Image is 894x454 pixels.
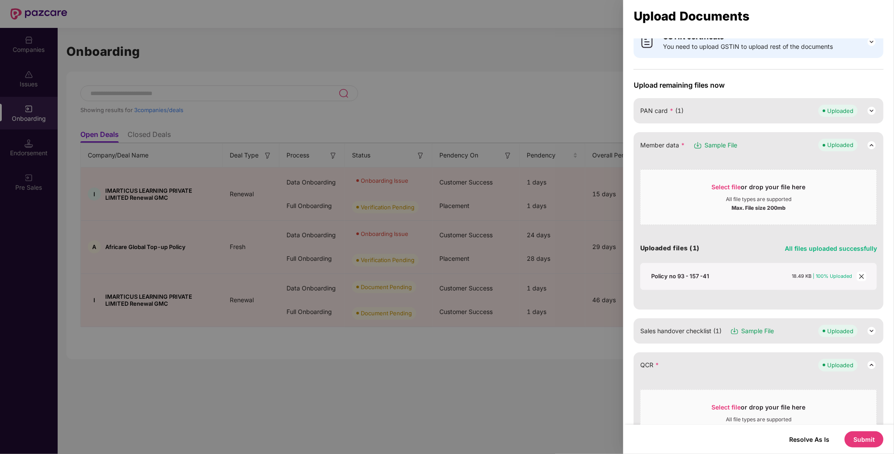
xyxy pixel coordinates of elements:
[641,176,877,218] span: Select fileor drop your file hereAll file types are supportedMax. File size 200mb
[712,403,741,411] span: Select file
[726,416,791,423] div: All file types are supported
[640,326,721,336] span: Sales handover checklist (1)
[730,327,739,335] img: svg+xml;base64,PHN2ZyB3aWR0aD0iMTYiIGhlaWdodD0iMTciIHZpZXdCb3g9IjAgMCAxNiAxNyIgZmlsbD0ibm9uZSIgeG...
[640,360,659,370] span: QCR
[694,141,702,150] img: svg+xml;base64,PHN2ZyB3aWR0aD0iMTYiIGhlaWdodD0iMTciIHZpZXdCb3g9IjAgMCAxNiAxNyIgZmlsbD0ibm9uZSIgeG...
[866,106,877,116] img: svg+xml;base64,PHN2ZyB3aWR0aD0iMjQiIGhlaWdodD0iMjQiIHZpZXdCb3g9IjAgMCAyNCAyNCIgZmlsbD0ibm9uZSIgeG...
[866,326,877,336] img: svg+xml;base64,PHN2ZyB3aWR0aD0iMjQiIGhlaWdodD0iMjQiIHZpZXdCb3g9IjAgMCAyNCAyNCIgZmlsbD0ibm9uZSIgeG...
[732,203,786,212] div: Max. File size 200mb
[813,273,852,279] span: | 100% Uploaded
[704,140,737,150] span: Sample File
[634,11,884,21] div: Upload Documents
[640,244,700,253] h4: Uploaded files (1)
[857,272,866,281] span: close
[780,434,838,445] button: Resolve As Is
[827,140,853,149] div: Uploaded
[827,361,853,369] div: Uploaded
[741,326,774,336] span: Sample File
[651,272,709,280] div: Policy no 93 - 157 -41
[712,403,806,416] div: or drop your file here
[641,396,877,438] span: Select fileor drop your file hereAll file types are supportedMax. File size 200mb
[634,81,884,89] span: Upload remaining files now
[726,196,791,203] div: All file types are supported
[827,106,853,115] div: Uploaded
[827,327,853,335] div: Uploaded
[712,183,741,191] span: Select file
[785,245,877,252] span: All files uploaded successfully
[663,42,833,51] span: You need to upload GSTIN to upload rest of the documents
[792,273,811,279] span: 18.49 KB
[640,106,683,116] span: PAN card (1)
[866,140,877,150] img: svg+xml;base64,PHN2ZyB3aWR0aD0iMjQiIGhlaWdodD0iMjQiIHZpZXdCb3g9IjAgMCAyNCAyNCIgZmlsbD0ibm9uZSIgeG...
[866,37,877,47] img: svg+xml;base64,PHN2ZyB3aWR0aD0iMjQiIGhlaWdodD0iMjQiIHZpZXdCb3g9IjAgMCAyNCAyNCIgZmlsbD0ibm9uZSIgeG...
[732,423,786,432] div: Max. File size 200mb
[845,431,884,447] button: Submit
[640,35,654,49] img: svg+xml;base64,PHN2ZyB4bWxucz0iaHR0cDovL3d3dy53My5vcmcvMjAwMC9zdmciIHdpZHRoPSI0MCIgaGVpZ2h0PSI0MC...
[712,183,806,196] div: or drop your file here
[866,360,877,370] img: svg+xml;base64,PHN2ZyB3aWR0aD0iMjQiIGhlaWdodD0iMjQiIHZpZXdCb3g9IjAgMCAyNCAyNCIgZmlsbD0ibm9uZSIgeG...
[640,140,685,150] span: Member data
